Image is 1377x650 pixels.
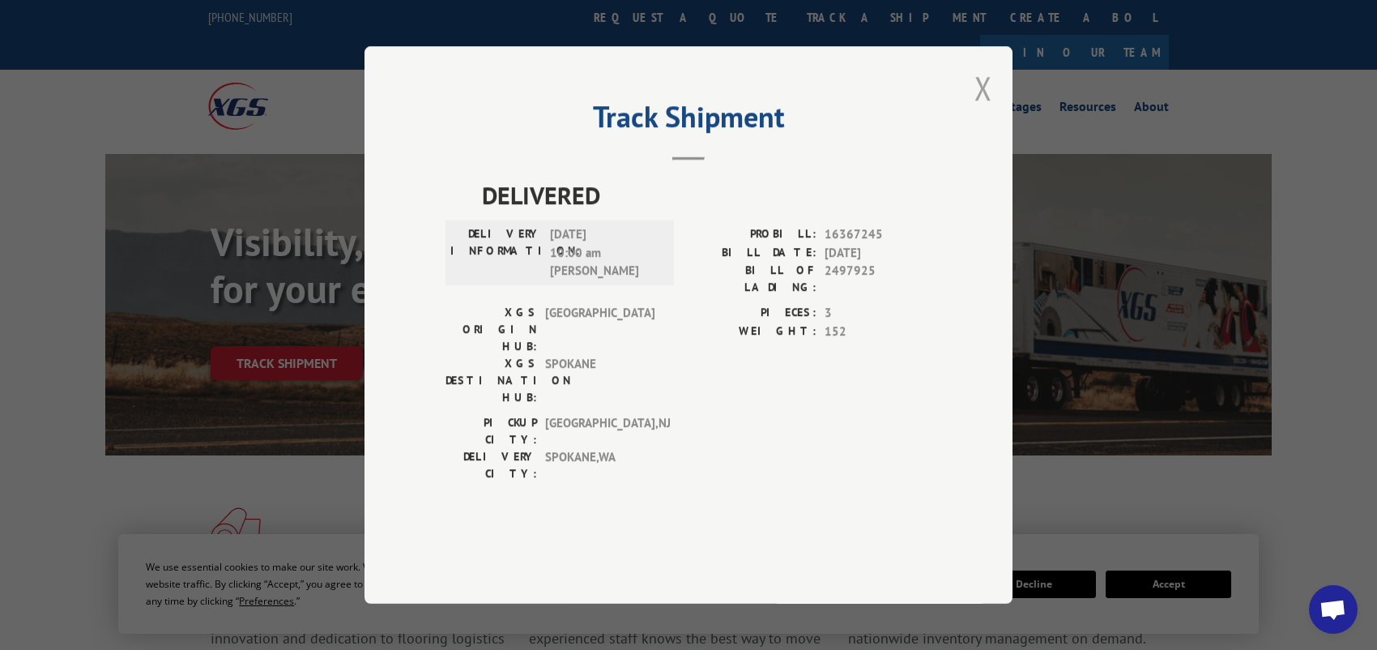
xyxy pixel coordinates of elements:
[550,225,659,280] span: [DATE] 10:00 am [PERSON_NAME]
[545,304,654,355] span: [GEOGRAPHIC_DATA]
[825,225,932,244] span: 16367245
[688,262,816,296] label: BILL OF LADING:
[1309,585,1358,634] div: Open chat
[545,448,654,482] span: SPOKANE , WA
[446,355,537,406] label: XGS DESTINATION HUB:
[688,323,816,341] label: WEIGHT:
[482,177,932,213] span: DELIVERED
[825,304,932,323] span: 3
[446,414,537,448] label: PICKUP CITY:
[825,262,932,296] span: 2497925
[545,414,654,448] span: [GEOGRAPHIC_DATA] , NJ
[688,225,816,244] label: PROBILL:
[545,355,654,406] span: SPOKANE
[446,304,537,355] label: XGS ORIGIN HUB:
[450,225,542,280] label: DELIVERY INFORMATION:
[825,323,932,341] span: 152
[974,66,992,109] button: Close modal
[688,244,816,263] label: BILL DATE:
[446,448,537,482] label: DELIVERY CITY:
[688,304,816,323] label: PIECES:
[825,244,932,263] span: [DATE]
[446,105,932,136] h2: Track Shipment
